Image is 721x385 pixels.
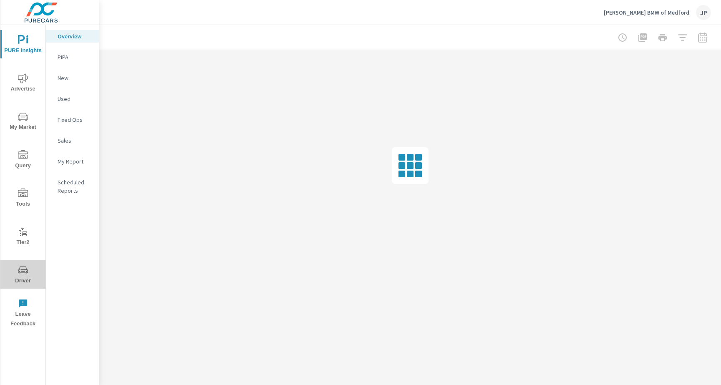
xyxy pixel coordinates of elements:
[46,30,99,43] div: Overview
[46,72,99,84] div: New
[46,113,99,126] div: Fixed Ops
[58,116,92,124] p: Fixed Ops
[3,150,43,171] span: Query
[3,189,43,209] span: Tools
[46,155,99,168] div: My Report
[3,299,43,329] span: Leave Feedback
[0,25,45,332] div: nav menu
[604,9,689,16] p: [PERSON_NAME] BMW of Medford
[58,74,92,82] p: New
[46,51,99,63] div: PIPA
[3,265,43,286] span: Driver
[58,95,92,103] p: Used
[696,5,711,20] div: JP
[58,157,92,166] p: My Report
[46,134,99,147] div: Sales
[58,136,92,145] p: Sales
[46,93,99,105] div: Used
[3,112,43,132] span: My Market
[3,227,43,247] span: Tier2
[3,35,43,55] span: PURE Insights
[58,53,92,61] p: PIPA
[3,73,43,94] span: Advertise
[46,176,99,197] div: Scheduled Reports
[58,32,92,40] p: Overview
[58,178,92,195] p: Scheduled Reports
